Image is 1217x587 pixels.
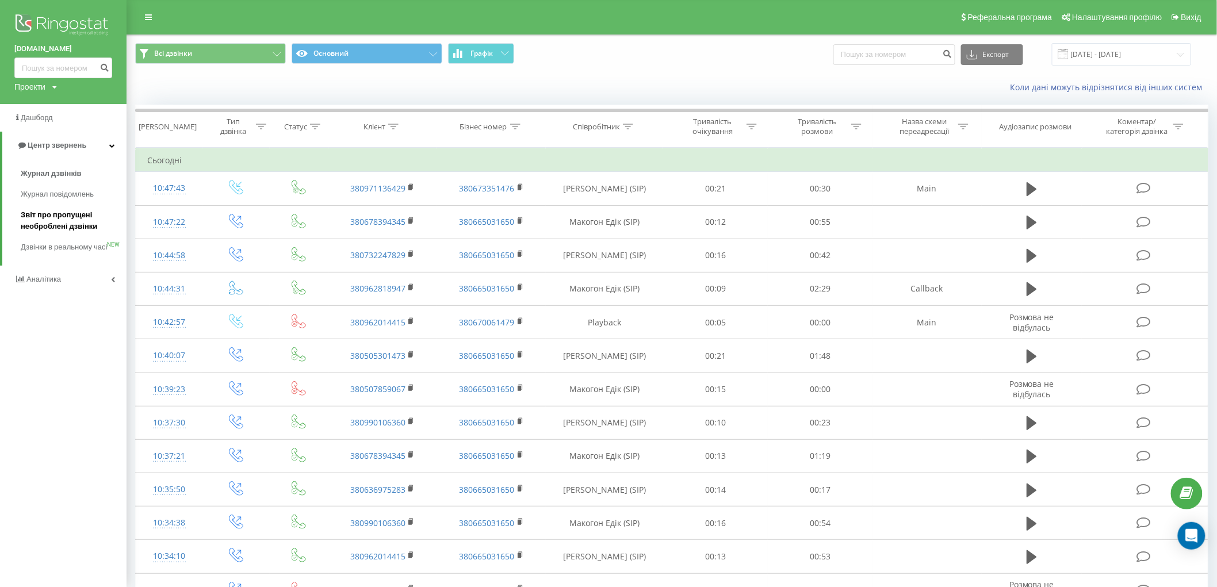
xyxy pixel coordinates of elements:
[21,205,127,237] a: Звіт про пропущені необроблені дзвінки
[147,311,191,333] div: 10:42:57
[663,205,768,239] td: 00:12
[1000,122,1072,132] div: Аудіозапис розмови
[350,383,405,394] a: 380507859067
[147,545,191,567] div: 10:34:10
[663,172,768,205] td: 00:21
[546,439,663,473] td: Макогон Едік (SIP)
[284,122,307,132] div: Статус
[546,205,663,239] td: Макогон Едік (SIP)
[768,507,872,540] td: 00:54
[21,113,53,122] span: Дашборд
[768,439,872,473] td: 01:19
[350,551,405,562] a: 380962014415
[154,49,192,58] span: Всі дзвінки
[663,306,768,339] td: 00:05
[136,149,1208,172] td: Сьогодні
[147,412,191,434] div: 10:37:30
[292,43,442,64] button: Основний
[460,517,515,528] a: 380665031650
[147,512,191,534] div: 10:34:38
[968,13,1053,22] span: Реферальна програма
[1178,522,1205,550] div: Open Intercom Messenger
[460,551,515,562] a: 380665031650
[14,57,112,78] input: Пошук за номером
[21,241,107,253] span: Дзвінки в реальному часі
[460,484,515,495] a: 380665031650
[350,517,405,528] a: 380990106360
[460,450,515,461] a: 380665031650
[872,172,981,205] td: Main
[350,183,405,194] a: 380971136429
[21,184,127,205] a: Журнал повідомлень
[21,163,127,184] a: Журнал дзвінків
[470,49,493,57] span: Графік
[350,317,405,328] a: 380962014415
[768,406,872,439] td: 00:23
[147,344,191,367] div: 10:40:07
[363,122,385,132] div: Клієнт
[460,383,515,394] a: 380665031650
[546,540,663,573] td: [PERSON_NAME] (SIP)
[894,117,955,136] div: Назва схеми переадресації
[546,339,663,373] td: [PERSON_NAME] (SIP)
[28,141,86,149] span: Центр звернень
[1103,117,1170,136] div: Коментар/категорія дзвінка
[682,117,744,136] div: Тривалість очікування
[135,43,286,64] button: Всі дзвінки
[350,450,405,461] a: 380678394345
[21,209,121,232] span: Звіт про пропущені необроблені дзвінки
[147,478,191,501] div: 10:35:50
[663,272,768,305] td: 00:09
[872,272,981,305] td: Callback
[21,189,94,200] span: Журнал повідомлень
[147,211,191,233] div: 10:47:22
[14,43,112,55] a: [DOMAIN_NAME]
[546,373,663,406] td: Макогон Едік (SIP)
[546,239,663,272] td: [PERSON_NAME] (SIP)
[1009,378,1054,400] span: Розмова не відбулась
[546,406,663,439] td: [PERSON_NAME] (SIP)
[768,272,872,305] td: 02:29
[21,237,127,258] a: Дзвінки в реальному часіNEW
[768,339,872,373] td: 01:48
[350,216,405,227] a: 380678394345
[1072,13,1162,22] span: Налаштування профілю
[460,183,515,194] a: 380673351476
[460,250,515,260] a: 380665031650
[14,81,45,93] div: Проекти
[147,244,191,267] div: 10:44:58
[663,373,768,406] td: 00:15
[768,473,872,507] td: 00:17
[961,44,1023,65] button: Експорт
[787,117,848,136] div: Тривалість розмови
[350,283,405,294] a: 380962818947
[448,43,514,64] button: Графік
[147,445,191,467] div: 10:37:21
[663,540,768,573] td: 00:13
[872,306,981,339] td: Main
[26,275,61,283] span: Аналiтика
[663,439,768,473] td: 00:13
[663,507,768,540] td: 00:16
[663,406,768,439] td: 00:10
[14,11,112,40] img: Ringostat logo
[573,122,620,132] div: Співробітник
[147,278,191,300] div: 10:44:31
[768,306,872,339] td: 00:00
[213,117,254,136] div: Тип дзвінка
[147,177,191,199] div: 10:47:43
[460,417,515,428] a: 380665031650
[1011,82,1208,93] a: Коли дані можуть відрізнятися вiд інших систем
[460,350,515,361] a: 380665031650
[768,239,872,272] td: 00:42
[768,172,872,205] td: 00:30
[546,172,663,205] td: [PERSON_NAME] (SIP)
[663,473,768,507] td: 00:14
[546,272,663,305] td: Макогон Едік (SIP)
[139,122,197,132] div: [PERSON_NAME]
[350,350,405,361] a: 380505301473
[460,122,507,132] div: Бізнес номер
[460,216,515,227] a: 380665031650
[663,339,768,373] td: 00:21
[350,250,405,260] a: 380732247829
